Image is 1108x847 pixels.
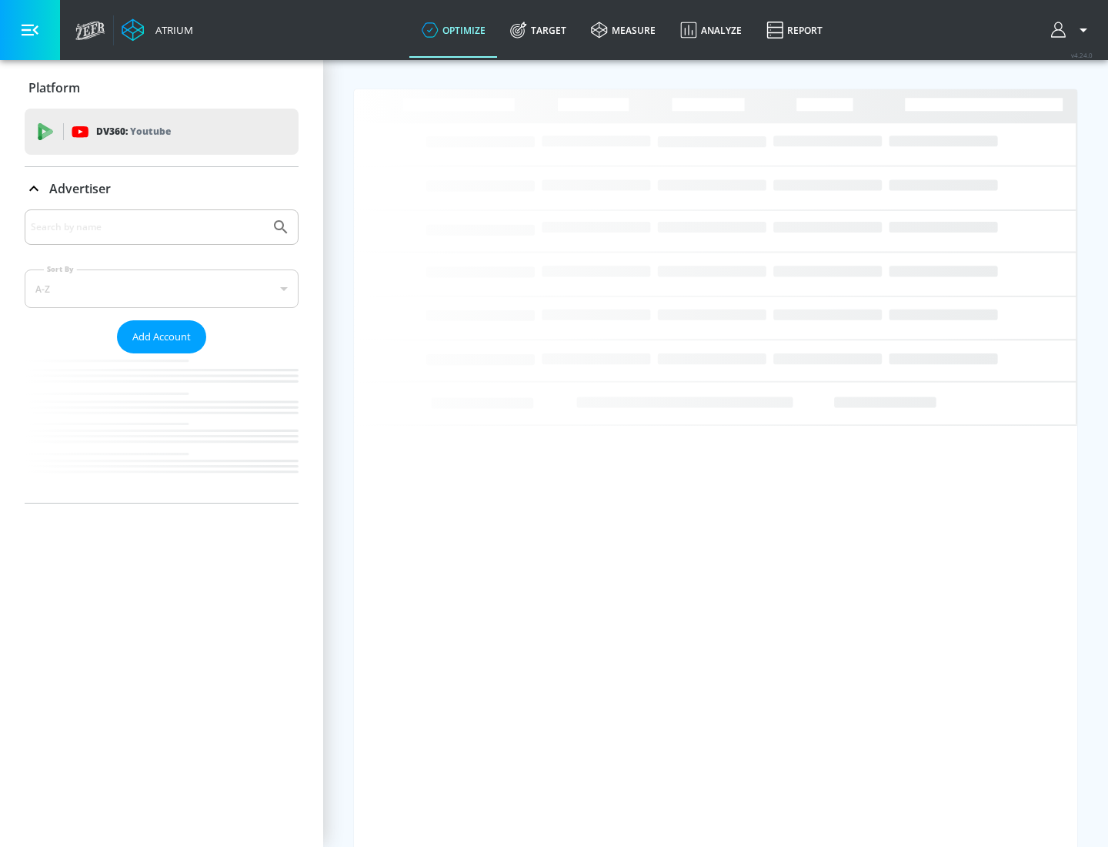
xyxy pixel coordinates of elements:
nav: list of Advertiser [25,353,299,503]
a: Report [754,2,835,58]
button: Add Account [117,320,206,353]
div: Platform [25,66,299,109]
span: v 4.24.0 [1071,51,1093,59]
a: measure [579,2,668,58]
a: Analyze [668,2,754,58]
a: optimize [409,2,498,58]
div: Advertiser [25,209,299,503]
div: Atrium [149,23,193,37]
p: Platform [28,79,80,96]
a: Atrium [122,18,193,42]
div: Advertiser [25,167,299,210]
input: Search by name [31,217,264,237]
div: DV360: Youtube [25,109,299,155]
div: A-Z [25,269,299,308]
label: Sort By [44,264,77,274]
span: Add Account [132,328,191,346]
p: Advertiser [49,180,111,197]
p: DV360: [96,123,171,140]
a: Target [498,2,579,58]
p: Youtube [130,123,171,139]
